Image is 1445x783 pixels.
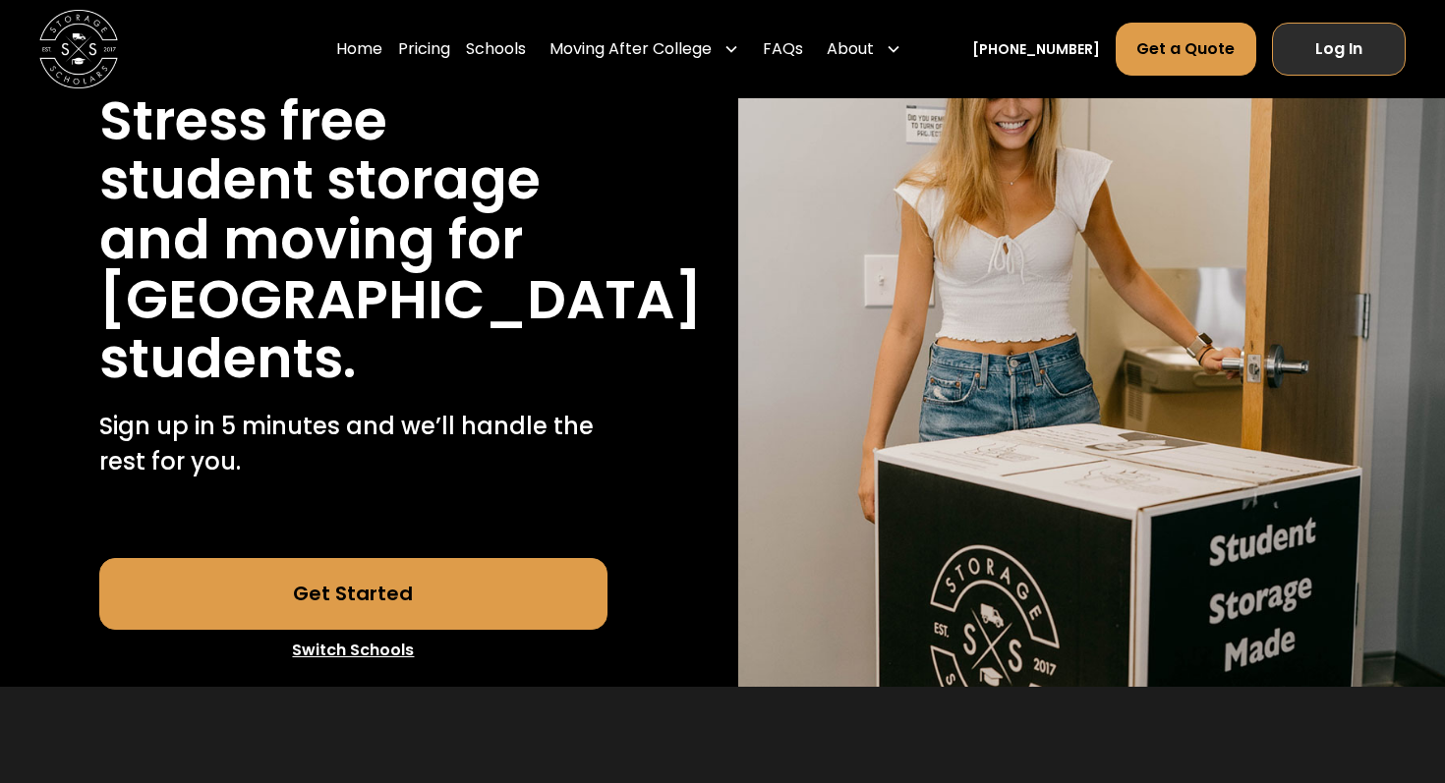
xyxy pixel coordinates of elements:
h1: students. [99,329,356,389]
a: Switch Schools [99,630,608,671]
div: Moving After College [542,22,747,77]
a: Log In [1272,23,1406,76]
a: [PHONE_NUMBER] [972,39,1100,60]
div: About [819,22,909,77]
a: Get Started [99,558,608,629]
a: Pricing [398,22,450,77]
a: Schools [466,22,526,77]
a: home [39,10,118,88]
div: About [827,37,874,61]
img: Storage Scholars main logo [39,10,118,88]
h1: [GEOGRAPHIC_DATA] [99,270,702,330]
p: Sign up in 5 minutes and we’ll handle the rest for you. [99,409,608,479]
a: FAQs [763,22,803,77]
a: Home [336,22,382,77]
a: Get a Quote [1116,23,1255,76]
div: Moving After College [549,37,712,61]
h1: Stress free student storage and moving for [99,91,608,270]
